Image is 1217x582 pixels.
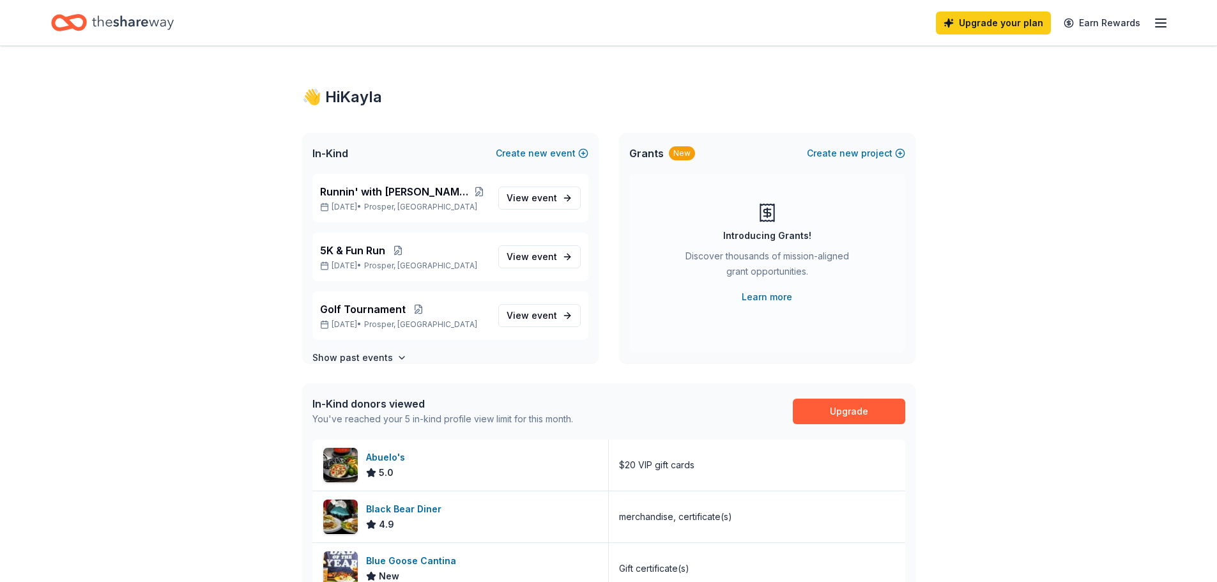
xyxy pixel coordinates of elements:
span: event [532,310,557,321]
a: View event [498,245,581,268]
div: Gift certificate(s) [619,561,689,576]
span: View [507,190,557,206]
span: View [507,308,557,323]
p: [DATE] • [320,319,488,330]
span: Prosper, [GEOGRAPHIC_DATA] [364,319,477,330]
div: merchandise, certificate(s) [619,509,732,525]
div: Discover thousands of mission-aligned grant opportunities. [680,249,854,284]
div: $20 VIP gift cards [619,457,694,473]
a: View event [498,187,581,210]
span: 5K & Fun Run [320,243,385,258]
div: Black Bear Diner [366,502,447,517]
a: Learn more [742,289,792,305]
a: Upgrade [793,399,905,424]
img: Image for Abuelo's [323,448,358,482]
span: Prosper, [GEOGRAPHIC_DATA] [364,261,477,271]
div: You've reached your 5 in-kind profile view limit for this month. [312,411,573,427]
span: new [528,146,547,161]
span: In-Kind [312,146,348,161]
span: Runnin' with [PERSON_NAME] 5K & Fun Run [320,184,470,199]
p: [DATE] • [320,261,488,271]
span: event [532,251,557,262]
div: Blue Goose Cantina [366,553,461,569]
span: Golf Tournament [320,302,406,317]
button: Show past events [312,350,407,365]
a: Upgrade your plan [936,11,1051,34]
a: View event [498,304,581,327]
button: Createnewevent [496,146,588,161]
span: new [839,146,859,161]
div: New [669,146,695,160]
span: View [507,249,557,264]
span: 4.9 [379,517,394,532]
a: Home [51,8,174,38]
img: Image for Black Bear Diner [323,500,358,534]
div: In-Kind donors viewed [312,396,573,411]
p: [DATE] • [320,202,488,212]
a: Earn Rewards [1056,11,1148,34]
span: event [532,192,557,203]
h4: Show past events [312,350,393,365]
span: Grants [629,146,664,161]
span: 5.0 [379,465,394,480]
span: Prosper, [GEOGRAPHIC_DATA] [364,202,477,212]
div: 👋 Hi Kayla [302,87,915,107]
div: Introducing Grants! [723,228,811,243]
button: Createnewproject [807,146,905,161]
div: Abuelo's [366,450,410,465]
